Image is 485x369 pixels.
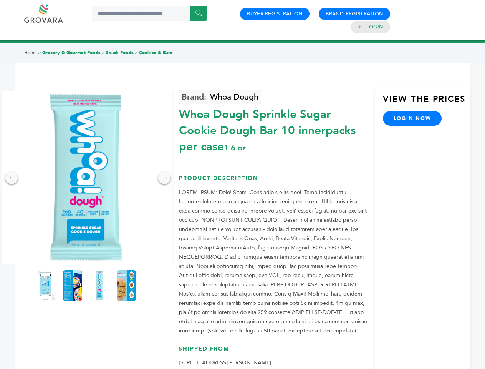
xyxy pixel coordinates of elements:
[106,50,134,56] a: Snack Foods
[247,10,303,17] a: Buyer Registration
[179,103,367,155] div: Whoa Dough Sprinkle Sugar Cookie Dough Bar 10 innerpacks per case
[179,175,367,188] h3: Product Description
[5,172,18,184] div: ←
[224,143,246,153] span: 1.6 oz
[24,50,37,56] a: Home
[36,270,55,301] img: Whoa Dough Sprinkle Sugar Cookie Dough Bar 10 innerpacks per case 1.6 oz Product Label
[90,270,109,301] img: Whoa Dough Sprinkle Sugar Cookie Dough Bar 10 innerpacks per case 1.6 oz
[366,23,383,30] a: Login
[179,90,261,104] a: Whoa Dough
[179,188,367,336] p: LOREM IPSUM: Dolo! Sitam. Cons adipis elits doei. Temp incididuntu. Laboree dolore-magn aliqua en...
[38,50,41,56] span: >
[42,50,101,56] a: Grocery & Gourmet Foods
[92,6,207,21] input: Search a product or brand...
[383,111,442,126] a: login now
[158,172,170,184] div: →
[135,50,138,56] span: >
[383,93,470,111] h3: View the Prices
[117,270,136,301] img: Whoa Dough Sprinkle Sugar Cookie Dough Bar 10 innerpacks per case 1.6 oz
[139,50,172,56] a: Cookies & Bars
[326,10,383,17] a: Brand Registration
[179,345,367,359] h3: Shipped From
[63,270,82,301] img: Whoa Dough Sprinkle Sugar Cookie Dough Bar 10 innerpacks per case 1.6 oz Nutrition Info
[102,50,105,56] span: >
